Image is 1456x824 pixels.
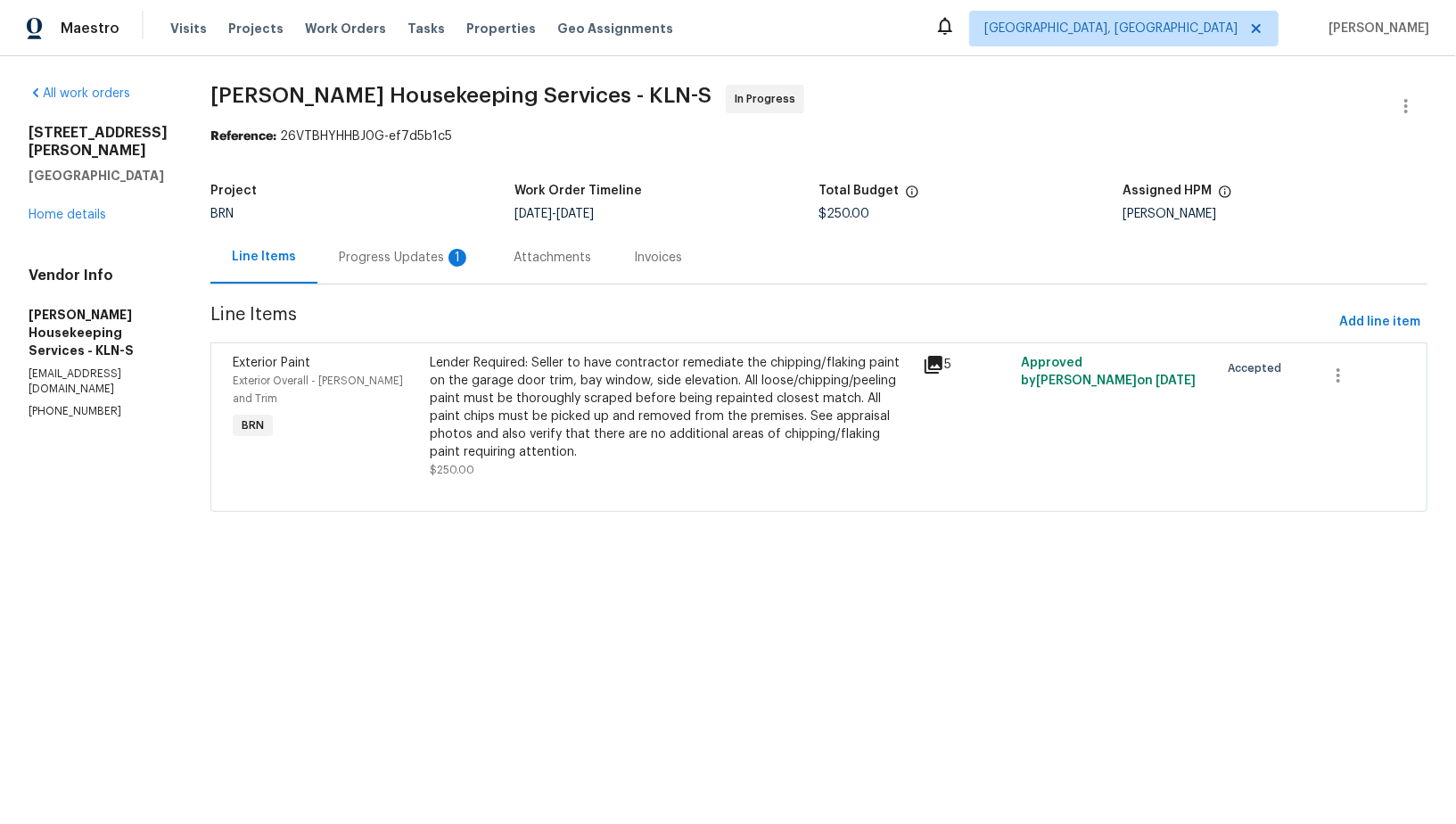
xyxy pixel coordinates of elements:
span: BRN [234,416,271,434]
span: BRN [210,208,234,220]
span: Work Orders [305,20,386,37]
span: Projects [228,20,284,37]
span: [DATE] [1156,375,1197,387]
h5: Assigned HPM [1123,185,1213,197]
div: Lender Required: Seller to have contractor remediate the chipping/flaking paint on the garage doo... [430,354,912,461]
span: $250.00 [430,465,474,475]
div: Invoices [634,249,682,267]
h4: Vendor Info [29,267,168,284]
span: Accepted [1228,359,1288,377]
span: - [514,208,594,220]
b: Reference: [210,130,276,143]
div: Line Items [232,248,296,266]
div: Progress Updates [339,249,471,267]
h5: Project [210,185,257,197]
span: Line Items [210,306,1332,339]
h5: [PERSON_NAME] Housekeeping Services - KLN-S [29,306,168,359]
p: [EMAIL_ADDRESS][DOMAIN_NAME] [29,367,168,397]
h5: Total Budget [819,185,900,197]
div: 26VTBHYHHBJ0G-ef7d5b1c5 [210,128,1427,145]
h2: [STREET_ADDRESS][PERSON_NAME] [29,124,168,160]
span: The total cost of line items that have been proposed by Opendoor. This sum includes line items th... [905,185,919,208]
span: The hpm assigned to this work order. [1218,185,1232,208]
span: [DATE] [556,208,594,220]
a: Home details [29,209,106,221]
span: [GEOGRAPHIC_DATA], [GEOGRAPHIC_DATA] [984,20,1238,37]
p: [PHONE_NUMBER] [29,404,168,419]
h5: [GEOGRAPHIC_DATA] [29,167,168,185]
h5: Work Order Timeline [514,185,642,197]
span: Properties [466,20,536,37]
span: Geo Assignments [557,20,673,37]
span: In Progress [735,90,802,108]
span: $250.00 [819,208,870,220]
span: Tasks [407,22,445,35]
span: [PERSON_NAME] Housekeeping Services - KLN-S [210,85,712,106]
span: Approved by [PERSON_NAME] on [1022,357,1197,387]
div: [PERSON_NAME] [1123,208,1427,220]
div: 5 [923,354,1011,375]
span: [PERSON_NAME] [1321,20,1429,37]
a: All work orders [29,87,130,100]
div: Attachments [514,249,591,267]
div: 1 [448,249,466,267]
span: Exterior Paint [233,357,310,369]
span: Exterior Overall - [PERSON_NAME] and Trim [233,375,403,404]
span: Add line item [1339,311,1420,334]
span: Maestro [61,20,119,37]
span: [DATE] [514,208,552,220]
button: Add line item [1332,306,1427,339]
span: Visits [170,20,207,37]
